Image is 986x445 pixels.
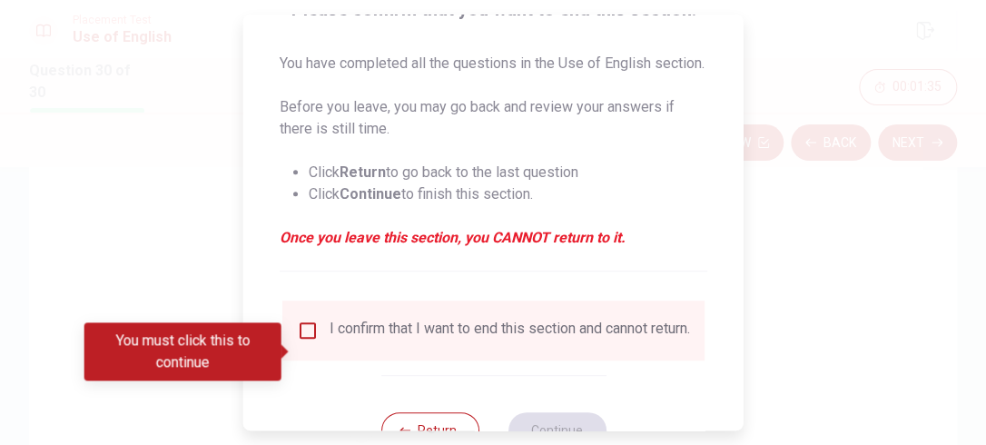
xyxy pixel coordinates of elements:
span: You must click this to continue [297,320,319,341]
strong: Return [340,163,386,181]
div: I confirm that I want to end this section and cannot return. [330,320,690,341]
div: You must click this to continue [84,322,281,381]
strong: Continue [340,185,401,203]
p: Before you leave, you may go back and review your answers if there is still time. [280,96,707,140]
li: Click to go back to the last question [309,162,707,183]
li: Click to finish this section. [309,183,707,205]
em: Once you leave this section, you CANNOT return to it. [280,227,707,249]
p: You have completed all the questions in the Use of English section. [280,53,707,74]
